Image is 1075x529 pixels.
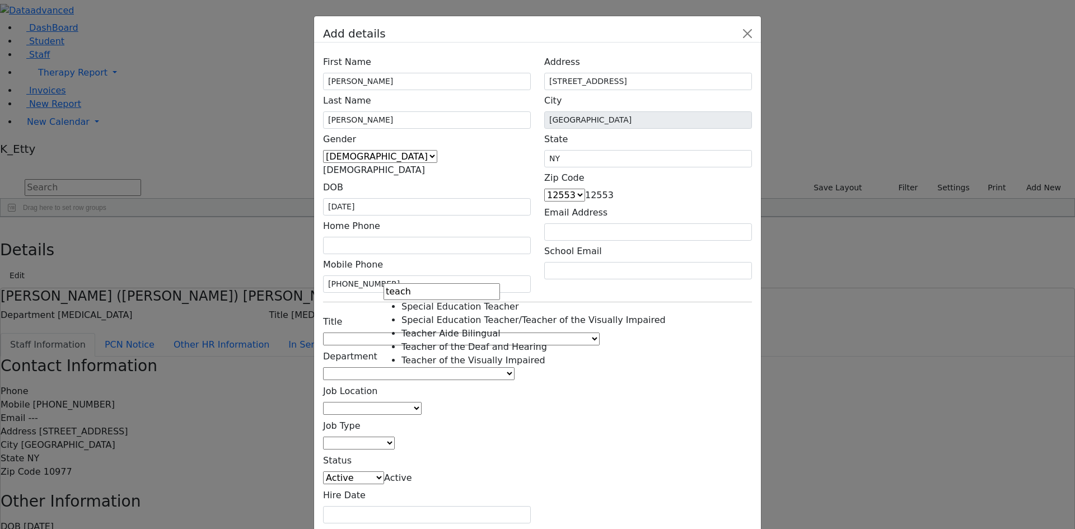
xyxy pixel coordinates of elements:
[323,165,425,175] span: Female
[384,472,412,483] span: Active
[401,300,666,313] li: Special Education Teacher
[323,485,366,506] label: Hire Date
[544,90,562,111] label: City
[401,354,666,367] li: Teacher of the Visually Impaired
[585,190,614,200] span: 12553
[323,25,386,42] h5: Add details
[401,313,666,327] li: Special Education Teacher/Teacher of the Visually Impaired
[323,311,342,333] label: Title
[323,90,371,111] label: Last Name
[323,216,380,237] label: Home Phone
[544,52,580,73] label: Address
[323,415,361,437] label: Job Type
[323,254,383,275] label: Mobile Phone
[323,177,343,198] label: DOB
[323,129,356,150] label: Gender
[323,52,371,73] label: First Name
[384,283,500,300] input: Search
[323,381,377,402] label: Job Location
[323,346,377,367] label: Department
[401,327,666,340] li: Teacher Aide Bilingual
[544,202,607,223] label: Email Address
[323,450,352,471] label: Status
[544,167,585,189] label: Zip Code
[544,241,602,262] label: School Email
[544,129,568,150] label: State
[739,25,756,43] button: Close
[544,73,752,90] input: Enter a location
[401,340,666,354] li: Teacher of the Deaf and Hearing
